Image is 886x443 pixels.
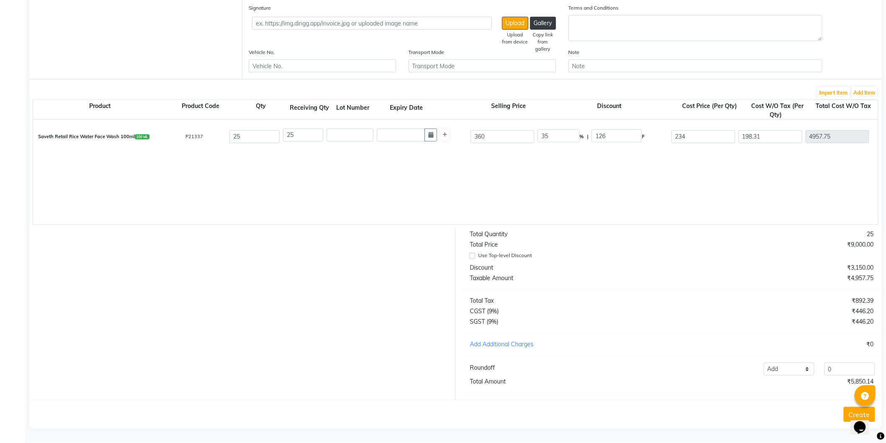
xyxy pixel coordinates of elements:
input: Transport Mode [409,59,556,72]
div: Saveth Retail Rice Water Face Wash 100ml [27,128,161,145]
button: Upload [502,17,528,30]
div: Roundoff [470,363,495,372]
div: Discount [464,263,672,272]
div: Total Price [464,240,672,249]
span: F [642,130,644,144]
span: Cost W/O Tax (Per Qty) [750,100,804,120]
div: Taxable Amount [464,274,672,283]
label: Transport Mode [409,49,445,56]
div: Product [33,102,167,119]
div: ₹0 [672,340,881,349]
div: ₹5,850.14 [672,377,881,386]
div: Product Code [167,102,234,119]
div: ₹892.39 [672,296,881,305]
label: Signature [249,4,271,12]
button: Import Item [817,87,850,99]
input: Vehicle No. [249,59,396,72]
div: Total Tax [464,296,672,305]
div: ₹446.20 [672,317,881,326]
span: Cost Price (Per Qty) [681,100,739,111]
button: Gallery [530,17,556,30]
div: Add Additional Charges [464,340,672,349]
span: | [587,130,588,144]
input: Note [569,59,822,72]
div: Lot Number [330,103,376,112]
div: Qty [234,102,288,119]
div: ₹3,150.00 [672,263,881,272]
div: P21337 [161,128,228,145]
iframe: chat widget [851,410,878,435]
div: SGST (9%) [464,317,672,326]
label: Terms and Conditions [569,4,619,12]
div: ₹4,957.75 [672,274,881,283]
div: Total Cost W/O Tax [810,102,877,119]
div: Copy link from gallery [530,31,556,52]
div: Expiry Date [376,103,437,112]
div: Total Quantity [464,230,672,239]
label: Note [569,49,580,56]
label: Use Top-level Discount [478,252,532,259]
div: CGST (9%) [464,307,672,316]
div: Total Amount [464,377,672,386]
span: Selling Price [490,100,528,111]
div: ₹9,000.00 [672,240,881,249]
div: 25 [672,230,881,239]
button: Add Item [852,87,878,99]
div: Upload from device [502,31,528,46]
div: Discount [542,102,676,119]
span: % [580,130,584,144]
div: ₹446.20 [672,307,881,316]
label: Vehicle No. [249,49,275,56]
input: ex. https://img.dingg.app/invoice.jpg or uploaded image name [252,17,492,30]
div: Receiving Qty [289,103,330,112]
span: 100 ML [135,134,150,139]
button: Create [844,407,875,422]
